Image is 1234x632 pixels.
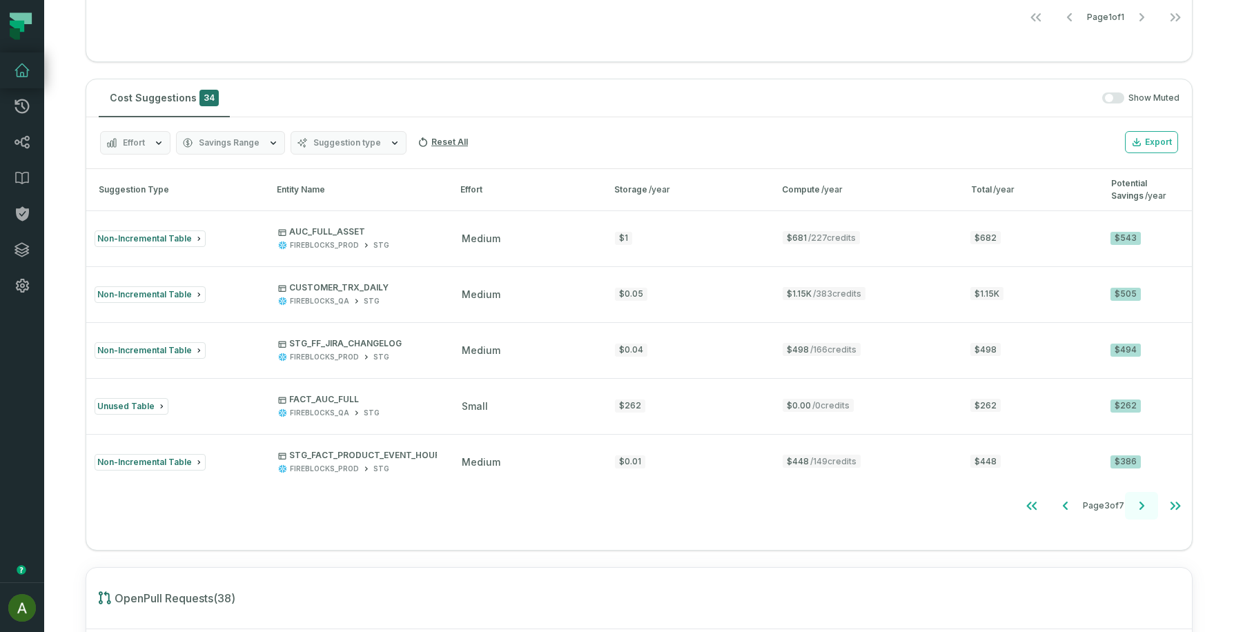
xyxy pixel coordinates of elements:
div: $494 [1110,344,1141,357]
span: Non-Incremental Table [97,289,192,299]
span: /year [1145,190,1166,201]
nav: pagination [86,3,1192,31]
button: Non-Incremental TableAUC_FULL_ASSETFIREBLOCKS_PRODSTGmedium$1$681/227credits$682$543 [86,210,1192,266]
button: Go to next page [1125,492,1158,520]
div: STG [373,240,389,250]
button: Effort [100,131,170,155]
ul: Page 1 of 1 [1019,3,1192,31]
div: Compute [782,184,946,196]
div: STG [364,408,380,418]
div: Potential Savings [1111,177,1185,202]
span: medium [462,233,500,244]
div: Total [971,184,1086,196]
span: Savings Range [199,137,259,148]
div: Effort [460,184,589,196]
span: $0.00 [783,399,854,412]
div: $0.04 [615,344,647,357]
nav: pagination [86,492,1192,520]
div: $543 [1110,232,1141,245]
button: Suggestion type [291,131,407,155]
button: Cost Suggestions [99,79,230,117]
span: /year [993,184,1015,195]
button: Go to last page [1159,492,1192,520]
span: $682 [970,231,1001,244]
div: FIREBLOCKS_PROD [290,240,359,250]
div: STG [373,352,389,362]
div: $1 [615,232,632,245]
button: Go to first page [1019,3,1052,31]
div: FIREBLOCKS_QA [290,296,349,306]
span: medium [462,344,500,356]
span: / 227 credits [808,233,856,243]
div: FIREBLOCKS_PROD [290,464,359,474]
span: Suggestion type [313,137,381,148]
span: / 0 credits [812,400,850,411]
div: Entity Name [277,184,435,196]
button: Unused TableFACT_AUC_FULLFIREBLOCKS_QASTGsmall$262$0.00/0credits$262$262 [86,378,1192,433]
span: small [462,400,488,412]
p: CUSTOMER_TRX_DAILY [278,282,389,293]
span: Effort [123,137,145,148]
span: $448 [783,455,861,468]
div: $0.01 [615,455,645,468]
span: / 166 credits [810,344,856,355]
span: Unused Table [97,401,155,411]
span: Non-Incremental Table [97,233,192,244]
span: medium [462,456,500,468]
div: Storage [614,184,757,196]
ul: Page 3 of 7 [1015,492,1192,520]
button: Export [1125,131,1178,153]
p: STG_FACT_PRODUCT_EVENT_HOURLY [278,450,451,461]
span: $498 [783,343,861,356]
span: $498 [970,343,1001,356]
span: Non-Incremental Table [97,457,192,467]
div: STG [364,296,380,306]
div: FIREBLOCKS_PROD [290,352,359,362]
div: FIREBLOCKS_QA [290,408,349,418]
span: medium [462,288,500,300]
button: Reset All [412,131,473,153]
button: Savings Range [176,131,285,155]
button: Go to previous page [1053,3,1086,31]
button: Go to last page [1159,3,1192,31]
span: /year [649,184,670,195]
div: $505 [1110,288,1141,301]
div: $262 [615,399,645,413]
span: $1.15K [783,287,865,300]
span: $1.15K [970,287,1003,300]
button: Go to next page [1125,3,1158,31]
span: $448 [970,455,1001,468]
span: $681 [783,231,860,244]
span: Non-Incremental Table [97,345,192,355]
img: avatar of Ariel Swissa [8,594,36,622]
span: / 149 credits [810,456,856,466]
span: / 383 credits [813,288,861,299]
p: STG_FF_JIRA_CHANGELOG [278,338,402,349]
button: Non-Incremental TableSTG_FACT_PRODUCT_EVENT_HOURLYFIREBLOCKS_PRODSTGmedium$0.01$448/149credits$44... [86,434,1192,489]
div: $0.05 [615,288,647,301]
div: STG [373,464,389,474]
span: $262 [970,399,1001,412]
div: Show Muted [235,92,1179,104]
div: Tooltip anchor [15,564,28,576]
div: $386 [1110,455,1141,468]
div: $262 [1110,399,1141,413]
button: Non-Incremental TableSTG_FF_JIRA_CHANGELOGFIREBLOCKS_PRODSTGmedium$0.04$498/166credits$498$494 [86,322,1192,377]
h1: Open Pull Requests ( 38 ) [97,590,1203,606]
button: Go to first page [1015,492,1048,520]
span: /year [821,184,843,195]
div: Suggestion Type [93,184,252,196]
button: Go to previous page [1049,492,1082,520]
p: FACT_AUC_FULL [278,394,380,405]
button: Non-Incremental TableCUSTOMER_TRX_DAILYFIREBLOCKS_QASTGmedium$0.05$1.15K/383credits$1.15K$505 [86,266,1192,322]
p: AUC_FULL_ASSET [278,226,389,237]
span: 34 [199,90,219,106]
